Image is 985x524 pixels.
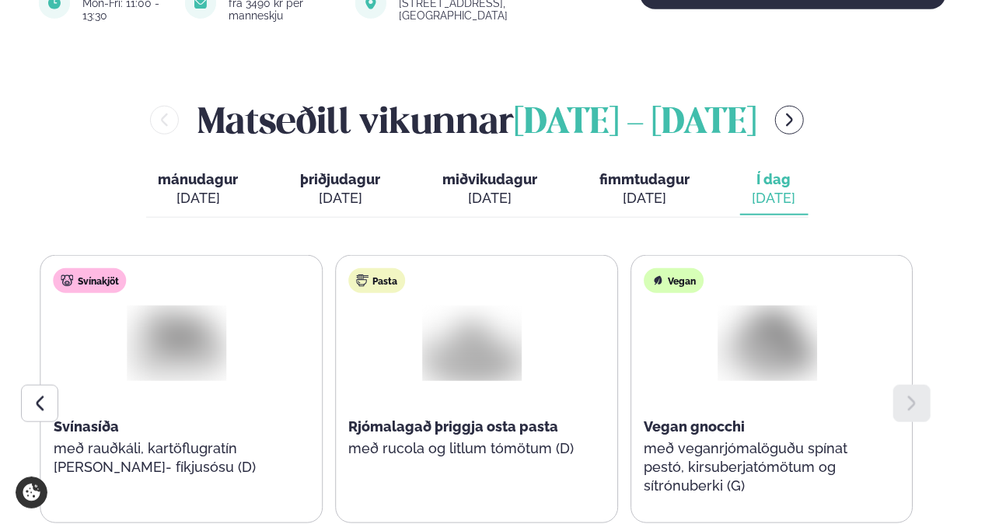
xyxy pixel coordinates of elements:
div: Svínakjöt [54,268,127,293]
img: Pork-Meat.png [117,299,237,385]
span: fimmtudagur [600,171,690,187]
a: link [399,6,585,25]
div: Pasta [348,268,405,293]
span: Vegan gnocchi [644,418,745,435]
div: [DATE] [159,189,239,208]
h2: Matseðill vikunnar [197,95,756,145]
button: miðvikudagur [DATE] [431,164,550,215]
div: [DATE] [301,189,381,208]
button: menu-btn-left [150,106,179,134]
a: Cookie settings [16,477,47,508]
span: mánudagur [159,171,239,187]
button: mánudagur [DATE] [146,164,251,215]
span: Svínasíða [54,418,119,435]
div: Vegan [644,268,704,293]
div: [DATE] [600,189,690,208]
button: menu-btn-right [775,106,804,134]
img: pork.svg [61,274,74,287]
p: með rauðkáli, kartöflugratín [PERSON_NAME]- fíkjusósu (D) [54,439,301,477]
img: Vegan.png [707,299,827,385]
span: Í dag [753,170,796,189]
div: [DATE] [753,189,796,208]
span: þriðjudagur [301,171,381,187]
span: [DATE] - [DATE] [514,107,756,141]
button: fimmtudagur [DATE] [588,164,703,215]
span: Rjómalagað þriggja osta pasta [348,418,558,435]
img: Vegan.svg [651,274,664,287]
p: með rucola og litlum tómötum (D) [348,439,596,458]
img: Spagetti.png [413,299,533,385]
p: með veganrjómalöguðu spínat pestó, kirsuberjatómötum og sítrónuberki (G) [644,439,891,495]
button: þriðjudagur [DATE] [288,164,393,215]
button: Í dag [DATE] [740,164,809,215]
img: pasta.svg [356,274,369,287]
div: [DATE] [443,189,538,208]
span: miðvikudagur [443,171,538,187]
